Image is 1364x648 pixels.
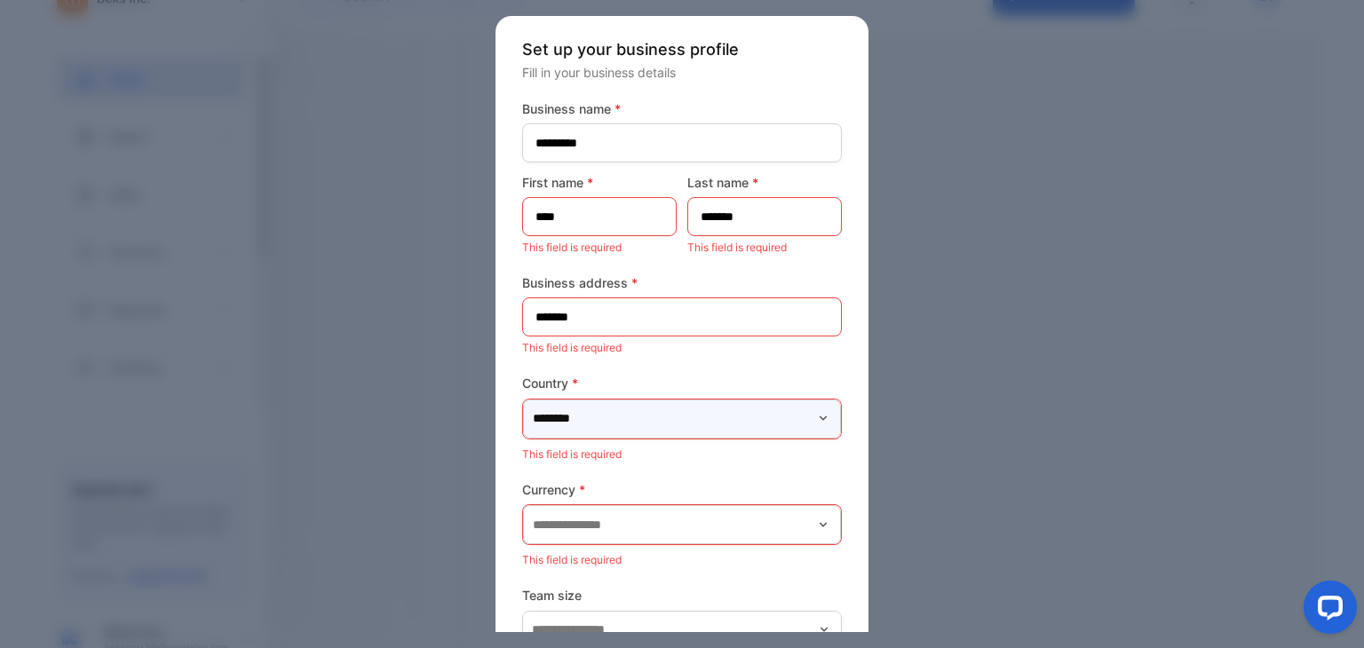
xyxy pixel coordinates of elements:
[687,173,842,192] label: Last name
[522,443,842,466] p: This field is required
[522,374,842,392] label: Country
[522,236,677,259] p: This field is required
[687,236,842,259] p: This field is required
[522,480,842,499] label: Currency
[522,173,677,192] label: First name
[522,336,842,360] p: This field is required
[522,99,842,118] label: Business name
[522,37,842,61] p: Set up your business profile
[522,63,842,82] p: Fill in your business details
[522,549,842,572] p: This field is required
[1289,573,1364,648] iframe: LiveChat chat widget
[522,586,842,605] label: Team size
[522,273,842,292] label: Business address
